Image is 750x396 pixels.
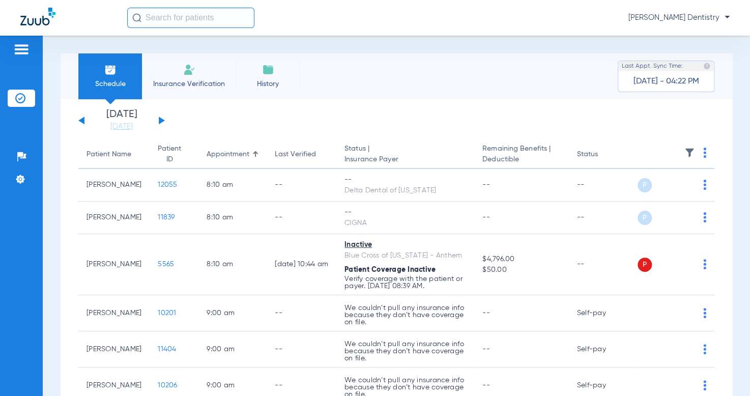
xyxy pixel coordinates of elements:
img: filter.svg [684,148,695,158]
td: -- [267,331,336,367]
th: Status [569,140,638,169]
div: -- [344,207,466,218]
td: [PERSON_NAME] [78,234,150,295]
input: Search for patients [127,8,254,28]
span: 11404 [158,346,176,353]
img: hamburger-icon [13,43,30,55]
td: [PERSON_NAME] [78,202,150,234]
span: [PERSON_NAME] Dentistry [628,13,730,23]
td: -- [569,202,638,234]
div: Delta Dental of [US_STATE] [344,185,466,196]
td: -- [267,169,336,202]
p: We couldn’t pull any insurance info because they don’t have coverage on file. [344,341,466,362]
img: group-dot-blue.svg [703,344,706,354]
th: Remaining Benefits | [474,140,569,169]
span: -- [482,382,490,389]
div: Appointment [207,149,258,160]
span: P [638,211,652,225]
img: group-dot-blue.svg [703,148,706,158]
td: Self-pay [569,331,638,367]
td: -- [267,202,336,234]
div: Last Verified [275,149,316,160]
td: 8:10 AM [198,202,267,234]
div: -- [344,175,466,185]
div: Patient Name [86,149,141,160]
span: Insurance Payer [344,154,466,165]
span: 5565 [158,261,174,268]
div: Inactive [344,240,466,250]
img: Schedule [104,64,117,76]
span: [DATE] - 04:22 PM [633,76,699,87]
span: P [638,258,652,272]
span: -- [482,309,490,317]
td: 8:10 AM [198,169,267,202]
div: Patient ID [158,144,190,165]
td: -- [569,234,638,295]
td: Self-pay [569,295,638,331]
li: [DATE] [91,109,152,132]
img: group-dot-blue.svg [703,180,706,190]
img: Search Icon [132,13,141,22]
img: last sync help info [703,63,710,70]
img: History [262,64,274,76]
td: 9:00 AM [198,295,267,331]
img: group-dot-blue.svg [703,308,706,318]
td: [PERSON_NAME] [78,331,150,367]
td: -- [569,169,638,202]
img: Manual Insurance Verification [183,64,195,76]
span: -- [482,181,490,188]
span: Last Appt. Sync Time: [622,61,683,71]
div: Appointment [207,149,249,160]
td: -- [267,295,336,331]
td: 8:10 AM [198,234,267,295]
span: -- [482,346,490,353]
span: Deductible [482,154,561,165]
img: group-dot-blue.svg [703,259,706,269]
span: Schedule [86,79,134,89]
p: Verify coverage with the patient or payer. [DATE] 08:39 AM. [344,275,466,290]
td: 9:00 AM [198,331,267,367]
div: CIGNA [344,218,466,229]
span: 11839 [158,214,175,221]
td: [DATE] 10:44 AM [267,234,336,295]
a: [DATE] [91,122,152,132]
img: group-dot-blue.svg [703,380,706,390]
div: Patient ID [158,144,181,165]
div: Blue Cross of [US_STATE] - Anthem [344,250,466,261]
span: 10201 [158,309,176,317]
span: 12055 [158,181,177,188]
span: -- [482,214,490,221]
th: Status | [336,140,474,169]
td: [PERSON_NAME] [78,169,150,202]
p: We couldn’t pull any insurance info because they don’t have coverage on file. [344,304,466,326]
span: 10206 [158,382,177,389]
div: Patient Name [86,149,131,160]
span: Insurance Verification [150,79,228,89]
span: P [638,178,652,192]
td: [PERSON_NAME] [78,295,150,331]
span: $4,796.00 [482,254,561,265]
img: group-dot-blue.svg [703,212,706,222]
span: History [244,79,292,89]
img: Zuub Logo [20,8,55,25]
span: $50.00 [482,265,561,275]
span: Patient Coverage Inactive [344,266,436,273]
div: Last Verified [275,149,328,160]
